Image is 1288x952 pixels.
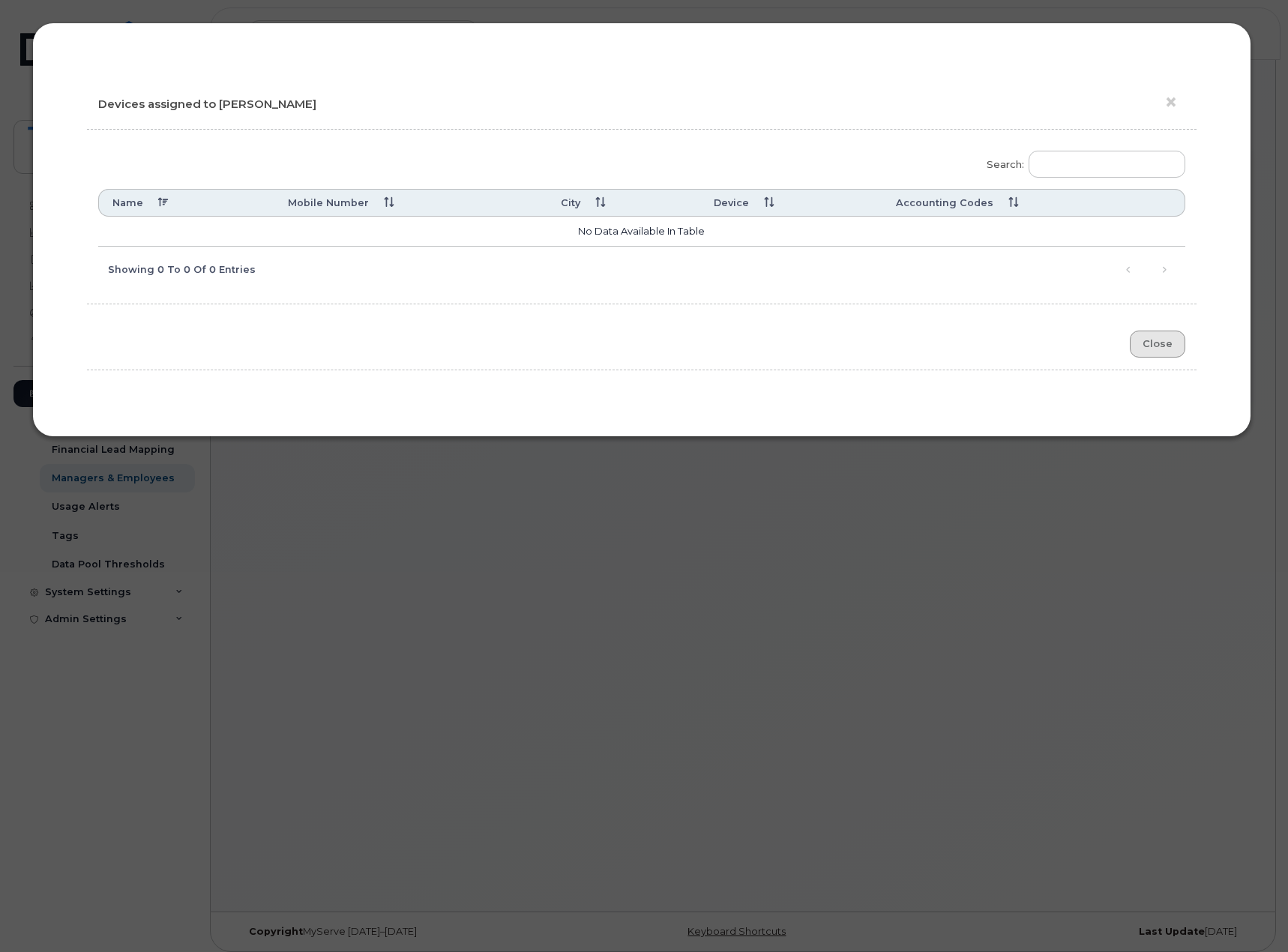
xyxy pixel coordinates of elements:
th: City : activate to sort column ascending [547,189,700,217]
th: Device : activate to sort column ascending [700,189,883,217]
label: Search: [977,141,1185,183]
th: Name : activate to sort column descending [98,189,274,217]
th: Accounting Codes : activate to sort column ascending [882,189,1185,217]
button: × [1164,91,1185,114]
td: No data available in table [98,217,1185,247]
h4: Devices assigned to [PERSON_NAME] [98,98,1185,111]
a: Previous [1117,259,1140,281]
button: Close [1130,331,1185,358]
a: Next [1153,259,1176,281]
th: Mobile Number : activate to sort column ascending [274,189,547,217]
div: Showing 0 to 0 of 0 entries [98,256,256,282]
